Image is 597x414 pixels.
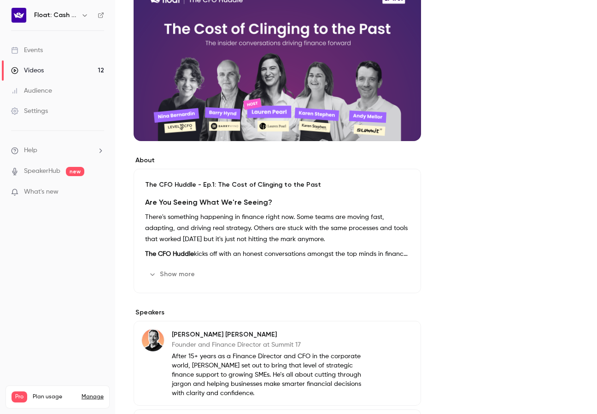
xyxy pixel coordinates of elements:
[172,352,361,398] p: After 15+ years as a Finance Director and CFO in the corporate world, [PERSON_NAME] set out to br...
[145,197,410,208] h2: Are You Seeing What We're Seeing?
[11,146,104,155] li: help-dropdown-opener
[12,8,26,23] img: Float: Cash Flow Intelligence Series
[172,330,361,339] p: [PERSON_NAME] [PERSON_NAME]
[11,46,43,55] div: Events
[145,248,410,260] p: kicks off with an honest conversations amongst the top minds in finance about what happens when f...
[134,308,421,317] label: Speakers
[145,212,410,245] p: There's something happening in finance right now. Some teams are moving fast, adapting, and drivi...
[33,393,76,401] span: Plan usage
[24,146,37,155] span: Help
[24,187,59,197] span: What's new
[82,393,104,401] a: Manage
[11,106,48,116] div: Settings
[145,180,410,189] p: The CFO Huddle - Ep.1: The Cost of Clinging to the Past
[24,166,60,176] a: SpeakerHub
[11,86,52,95] div: Audience
[145,251,194,257] strong: The CFO Huddle
[134,321,421,406] div: Andy Mellor[PERSON_NAME] [PERSON_NAME]Founder and Finance Director at Summit 17After 15+ years as...
[11,66,44,75] div: Videos
[172,340,361,349] p: Founder and Finance Director at Summit 17
[145,267,200,282] button: Show more
[12,391,27,402] span: Pro
[93,188,104,196] iframe: Noticeable Trigger
[34,11,77,20] h6: Float: Cash Flow Intelligence Series
[142,329,164,351] img: Andy Mellor
[134,156,421,165] label: About
[66,167,84,176] span: new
